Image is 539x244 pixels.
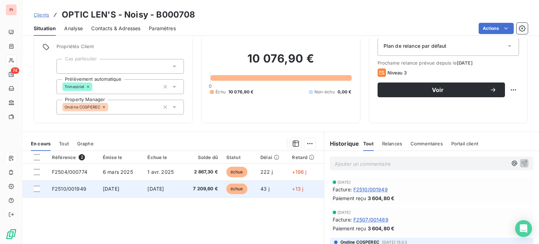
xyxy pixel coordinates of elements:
span: Paiement reçu [333,225,366,232]
span: Propriétés Client [56,44,184,53]
span: Facture : [333,216,352,223]
span: 2 867,30 € [188,169,218,176]
span: Voir [386,87,490,93]
span: [DATE] [338,180,351,184]
span: Analyse [64,25,83,32]
span: Ondine COSPEREC [65,105,100,109]
span: F2507/001489 [353,216,388,223]
span: Plan de relance par défaut [384,42,447,50]
input: Ajouter une valeur [108,104,114,110]
span: [DATE] [338,210,351,215]
div: Échue le [147,154,179,160]
span: Échu [215,89,226,95]
span: Graphe [77,141,94,146]
span: F2510/001949 [353,186,388,193]
span: En cours [31,141,51,146]
input: Ajouter une valeur [62,63,68,70]
span: 2 [79,154,85,160]
span: Paramètres [149,25,176,32]
span: [DATE] [147,186,164,192]
span: +196 j [292,169,306,175]
button: Actions [479,23,514,34]
button: Voir [378,83,505,97]
span: F2504/000774 [52,169,87,175]
span: Tout [363,141,374,146]
span: Facture : [333,186,352,193]
span: 0 [209,83,212,89]
div: PI [6,4,17,15]
span: Situation [34,25,56,32]
span: 0,00 € [338,89,352,95]
h6: Historique [324,139,359,148]
span: Niveau 3 [387,70,407,75]
span: 6 mars 2025 [103,169,133,175]
span: Prochaine relance prévue depuis le [378,60,519,66]
span: échue [226,167,247,177]
span: [DATE] [103,186,119,192]
input: Ajouter une valeur [92,84,98,90]
span: Relances [382,141,402,146]
h2: 10 076,90 € [210,52,351,73]
span: [DATE] [457,60,473,66]
div: Statut [226,154,252,160]
span: 74 [11,67,19,74]
span: Clients [34,12,49,18]
span: Paiement reçu [333,194,366,202]
span: 7 209,60 € [188,185,218,192]
img: Logo LeanPay [6,229,17,240]
span: Contacts & Adresses [91,25,140,32]
span: 3 604,80 € [368,194,395,202]
span: 43 j [260,186,269,192]
span: Portail client [451,141,478,146]
span: Non-échu [314,89,335,95]
div: Délai [260,154,284,160]
span: 222 j [260,169,273,175]
span: Commentaires [411,141,443,146]
div: Référence [52,154,94,160]
span: +13 j [292,186,303,192]
span: Tout [59,141,69,146]
span: échue [226,184,247,194]
div: Open Intercom Messenger [515,220,532,237]
span: F2510/001949 [52,186,86,192]
span: 10 076,90 € [228,89,254,95]
span: 3 604,80 € [368,225,395,232]
div: Retard [292,154,319,160]
div: Émise le [103,154,139,160]
a: Clients [34,11,49,18]
span: 1 avr. 2025 [147,169,174,175]
h3: OPTIC LEN'S - Noisy - B000708 [62,8,195,21]
div: Solde dû [188,154,218,160]
span: Trimestriel [65,85,85,89]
